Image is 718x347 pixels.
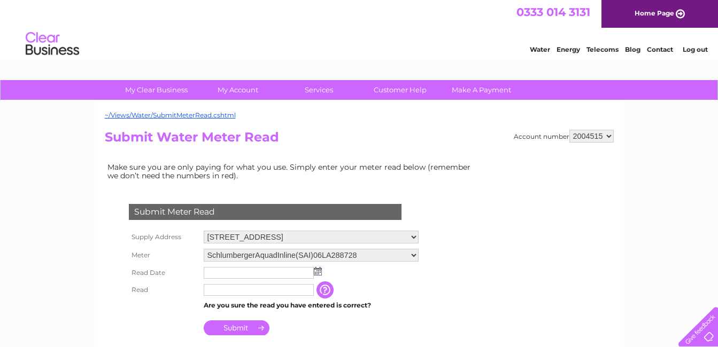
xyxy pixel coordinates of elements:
a: Customer Help [356,80,444,100]
div: Submit Meter Read [129,204,402,220]
img: logo.png [25,28,80,60]
input: Information [316,281,336,298]
a: Make A Payment [437,80,526,100]
th: Read Date [126,264,201,281]
td: Make sure you are only paying for what you use. Simply enter your meter read below (remember we d... [105,160,479,183]
th: Supply Address [126,228,201,246]
img: ... [314,267,322,275]
a: Energy [557,45,580,53]
a: Services [275,80,363,100]
div: Clear Business is a trading name of Verastar Limited (registered in [GEOGRAPHIC_DATA] No. 3667643... [107,6,612,52]
div: Account number [514,130,614,143]
a: Log out [683,45,708,53]
a: Water [530,45,550,53]
a: 0333 014 3131 [516,5,590,19]
th: Read [126,281,201,298]
a: Telecoms [586,45,619,53]
td: Are you sure the read you have entered is correct? [201,298,421,312]
input: Submit [204,320,269,335]
a: My Clear Business [112,80,200,100]
h2: Submit Water Meter Read [105,130,614,150]
th: Meter [126,246,201,264]
a: Blog [625,45,640,53]
a: Contact [647,45,673,53]
a: ~/Views/Water/SubmitMeterRead.cshtml [105,111,236,119]
a: My Account [194,80,282,100]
